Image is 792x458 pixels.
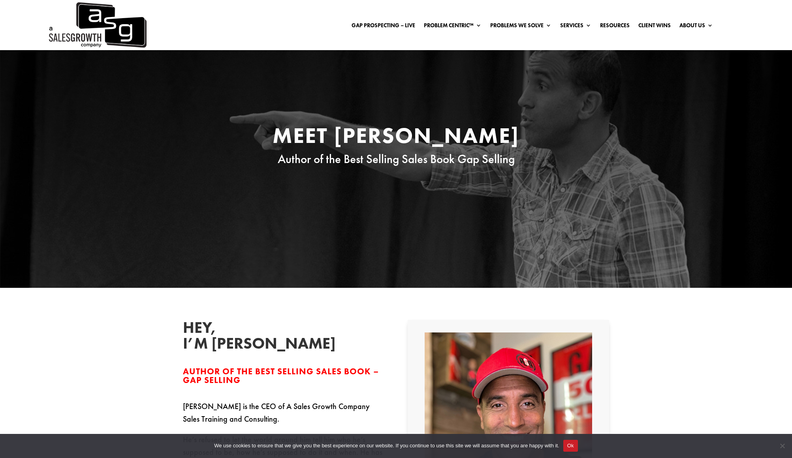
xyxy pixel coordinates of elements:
span: Author of the Best Selling Sales Book Gap Selling [278,151,515,167]
a: Problems We Solve [490,23,551,31]
a: Resources [600,23,630,31]
span: We use cookies to ensure that we give you the best experience on our website. If you continue to ... [214,442,559,450]
a: Services [560,23,591,31]
span: Author of the Best Selling Sales Book – Gap Selling [183,366,379,386]
h2: Hey, I’m [PERSON_NAME] [183,320,301,355]
a: Gap Prospecting – LIVE [352,23,415,31]
a: Client Wins [638,23,671,31]
span: No [778,442,786,450]
p: [PERSON_NAME] is the CEO of A Sales Growth Company Sales Training and Consulting. [183,400,384,433]
a: Problem Centric™ [424,23,482,31]
a: About Us [679,23,713,31]
button: Ok [563,440,578,452]
h1: Meet [PERSON_NAME] [246,124,546,150]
